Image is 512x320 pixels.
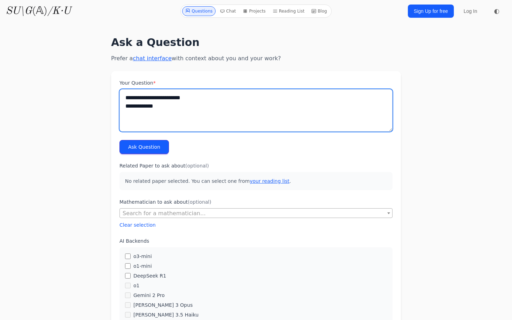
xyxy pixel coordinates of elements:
a: Reading List [270,6,308,16]
label: o1-mini [133,263,152,270]
a: Blog [309,6,330,16]
a: Log In [459,5,481,17]
span: (optional) [188,199,211,205]
span: ◐ [494,8,499,14]
i: SU\G [6,6,32,16]
label: o3-mini [133,253,152,260]
span: Search for a mathematician... [120,209,392,218]
a: Questions [182,6,216,16]
h1: Ask a Question [111,36,401,49]
a: SU\G(𝔸)/K·U [6,5,71,17]
a: chat interface [133,55,171,62]
label: Your Question [119,79,393,86]
span: Search for a mathematician... [123,210,205,217]
a: your reading list [250,178,289,184]
a: Projects [240,6,268,16]
button: ◐ [490,4,504,18]
button: Clear selection [119,221,156,228]
label: AI Backends [119,237,393,244]
i: /K·U [47,6,71,16]
a: Sign Up for free [408,5,454,18]
button: Ask Question [119,140,169,154]
span: (optional) [185,163,209,169]
label: [PERSON_NAME] 3.5 Haiku [133,311,199,318]
label: Related Paper to ask about [119,162,393,169]
label: DeepSeek R1 [133,272,166,279]
label: Gemini 2 Pro [133,292,165,299]
span: Search for a mathematician... [119,208,393,218]
p: No related paper selected. You can select one from . [119,172,393,190]
p: Prefer a with context about you and your work? [111,54,401,63]
label: [PERSON_NAME] 3 Opus [133,302,193,309]
label: o1 [133,282,139,289]
label: Mathematician to ask about [119,198,393,205]
a: Chat [217,6,239,16]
